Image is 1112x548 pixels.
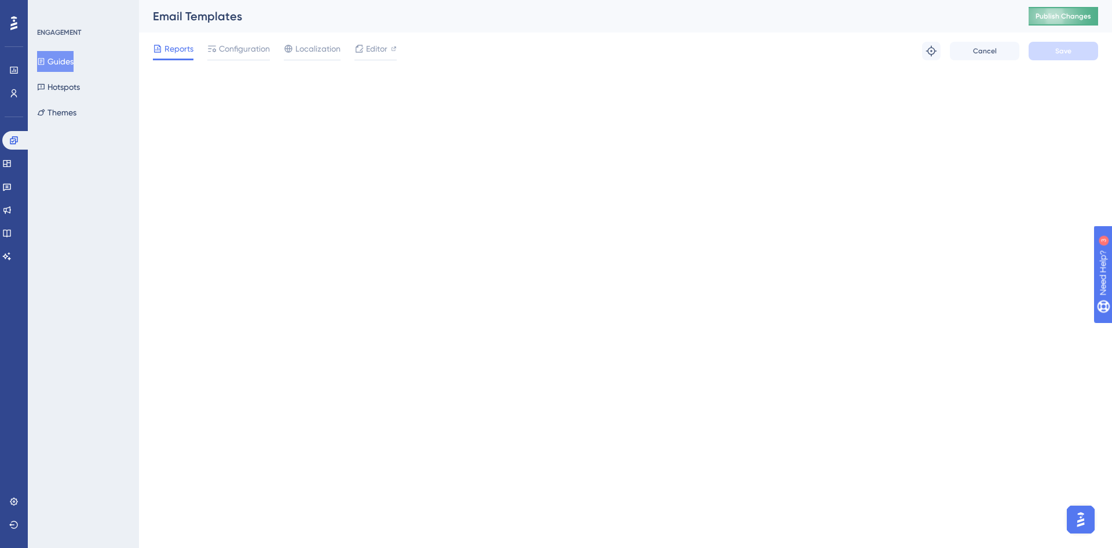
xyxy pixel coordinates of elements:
button: Cancel [950,42,1019,60]
div: 3 [81,6,84,15]
button: Publish Changes [1029,7,1098,26]
button: Themes [37,102,76,123]
span: Need Help? [27,3,72,17]
span: Reports [164,42,193,56]
button: Hotspots [37,77,80,97]
span: Configuration [219,42,270,56]
span: Cancel [973,46,997,56]
span: Save [1055,46,1071,56]
iframe: UserGuiding AI Assistant Launcher [1063,502,1098,537]
button: Guides [37,51,74,72]
span: Publish Changes [1036,12,1091,21]
button: Save [1029,42,1098,60]
span: Localization [295,42,341,56]
span: Editor [366,42,387,56]
div: ENGAGEMENT [37,28,81,37]
div: Email Templates [153,8,1000,24]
